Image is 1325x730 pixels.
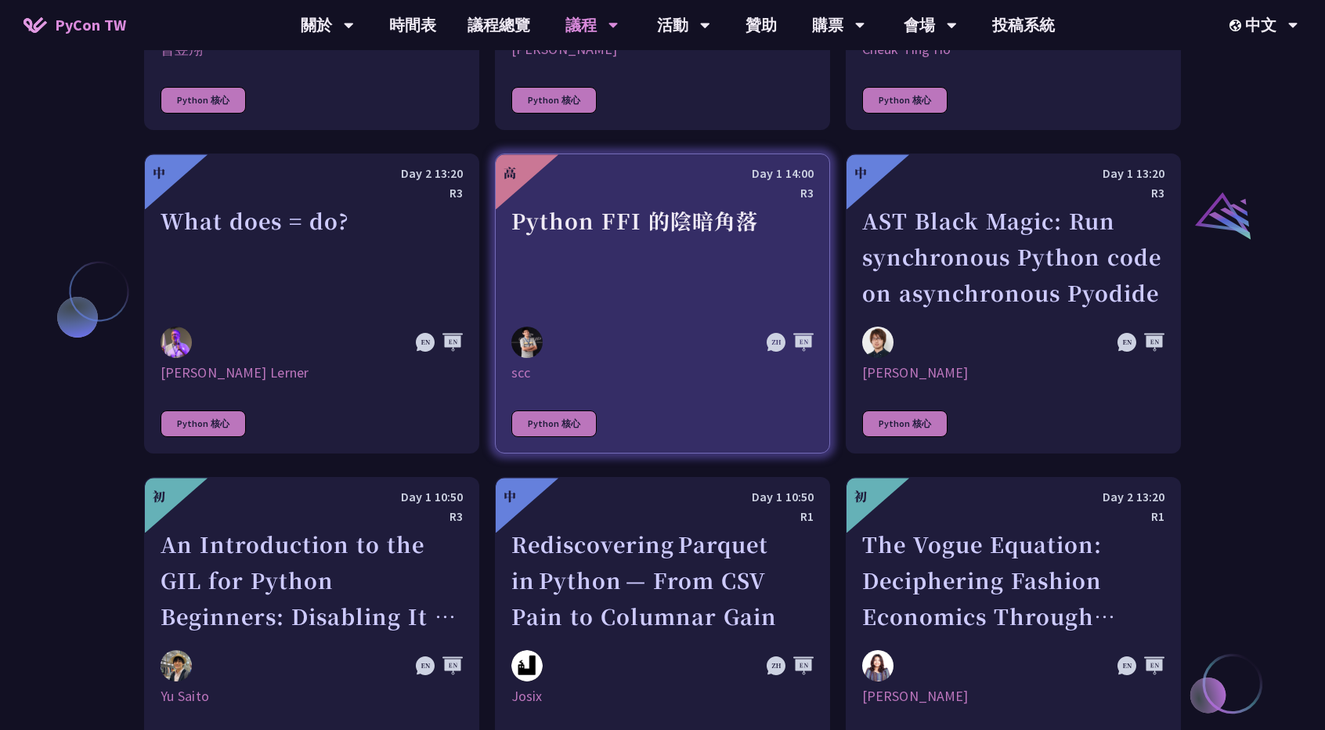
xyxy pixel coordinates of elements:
div: 初 [854,487,867,506]
img: Home icon of PyCon TW 2025 [23,17,47,33]
a: 中 Day 2 13:20 R3 What does = do? Reuven M. Lerner [PERSON_NAME] Lerner Python 核心 [144,154,479,454]
img: Locale Icon [1229,20,1245,31]
div: R1 [511,507,814,526]
div: The Vogue Equation: Deciphering Fashion Economics Through Python [862,526,1164,634]
div: [PERSON_NAME] [862,687,1164,706]
div: Rediscovering Parquet in Python — From CSV Pain to Columnar Gain [511,526,814,634]
div: Day 1 10:50 [511,487,814,507]
div: R3 [862,183,1164,203]
div: Python 核心 [511,410,597,437]
div: [PERSON_NAME] [862,363,1164,382]
div: Day 1 13:20 [862,164,1164,183]
a: 中 Day 1 13:20 R3 AST Black Magic: Run synchronous Python code on asynchronous Pyodide Yuichiro Ta... [846,154,1181,454]
div: Python 核心 [511,87,597,114]
div: Josix [511,687,814,706]
div: 中 [504,487,516,506]
div: [PERSON_NAME] Lerner [161,363,463,382]
div: Day 2 13:20 [862,487,1164,507]
div: Yu Saito [161,687,463,706]
div: 中 [153,164,165,182]
div: Python FFI 的陰暗角落 [511,203,814,311]
div: What does = do? [161,203,463,311]
div: Day 2 13:20 [161,164,463,183]
div: Python 核心 [161,410,246,437]
span: PyCon TW [55,13,126,37]
div: 初 [153,487,165,506]
div: Python 核心 [862,87,948,114]
div: Python 核心 [161,87,246,114]
img: Yu Saito [161,650,192,681]
img: scc [511,327,543,358]
a: 高 Day 1 14:00 R3 Python FFI 的陰暗角落 scc scc Python 核心 [495,154,830,454]
div: An Introduction to the GIL for Python Beginners: Disabling It in Python 3.13 and Leveraging Concu... [161,526,463,634]
div: AST Black Magic: Run synchronous Python code on asynchronous Pyodide [862,203,1164,311]
div: scc [511,363,814,382]
div: R3 [511,183,814,203]
img: Josix [511,650,543,681]
div: R3 [161,507,463,526]
img: Reuven M. Lerner [161,327,192,361]
div: R1 [862,507,1164,526]
a: PyCon TW [8,5,142,45]
div: R3 [161,183,463,203]
div: Day 1 14:00 [511,164,814,183]
div: 高 [504,164,516,182]
img: Yuichiro Tachibana [862,327,894,358]
div: Python 核心 [862,410,948,437]
div: Day 1 10:50 [161,487,463,507]
div: 中 [854,164,867,182]
img: Chantal Pino [862,650,894,681]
